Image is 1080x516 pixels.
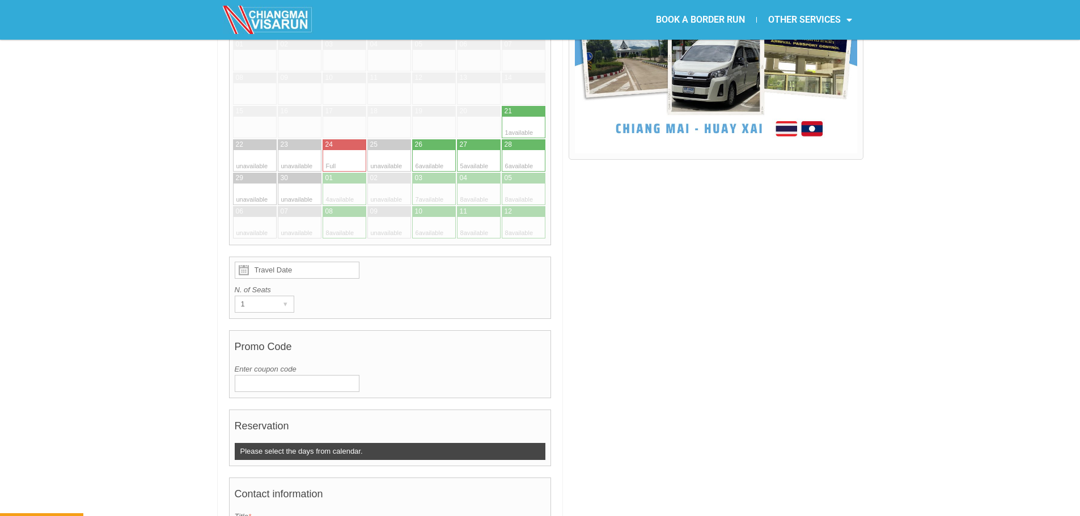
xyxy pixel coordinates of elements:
div: 09 [281,73,288,83]
div: 05 [505,173,512,183]
label: N. of Seats [235,284,546,296]
div: 06 [460,40,467,49]
div: 22 [236,140,243,150]
div: 17 [325,106,333,116]
div: 07 [505,40,512,49]
div: 13 [460,73,467,83]
div: 10 [415,207,422,216]
div: 01 [236,40,243,49]
a: BOOK A BORDER RUN [645,7,756,33]
div: 30 [281,173,288,183]
div: 12 [505,207,512,216]
div: 01 [325,173,333,183]
div: 16 [281,106,288,116]
div: 24 [325,140,333,150]
div: 08 [236,73,243,83]
div: 03 [325,40,333,49]
div: ▾ [278,296,294,312]
div: 15 [236,106,243,116]
nav: Menu [540,7,863,33]
div: 02 [370,173,378,183]
div: 28 [505,140,512,150]
div: 14 [505,73,512,83]
div: 23 [281,140,288,150]
h4: Promo Code [235,335,546,364]
div: 12 [415,73,422,83]
div: 02 [281,40,288,49]
div: 20 [460,106,467,116]
div: 1 [235,296,272,312]
div: 11 [460,207,467,216]
div: 10 [325,73,333,83]
div: 25 [370,140,378,150]
h4: Contact information [235,483,546,511]
div: 09 [370,207,378,216]
div: Please select the days from calendar. [235,443,546,460]
div: 07 [281,207,288,216]
div: 05 [415,40,422,49]
div: 08 [325,207,333,216]
label: Enter coupon code [235,364,546,375]
a: OTHER SERVICES [757,7,863,33]
div: 04 [370,40,378,49]
div: 21 [505,106,512,116]
div: 26 [415,140,422,150]
div: 03 [415,173,422,183]
div: 29 [236,173,243,183]
div: 27 [460,140,467,150]
h4: Reservation [235,415,546,443]
div: 19 [415,106,422,116]
div: 11 [370,73,378,83]
div: 18 [370,106,378,116]
div: 04 [460,173,467,183]
div: 06 [236,207,243,216]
